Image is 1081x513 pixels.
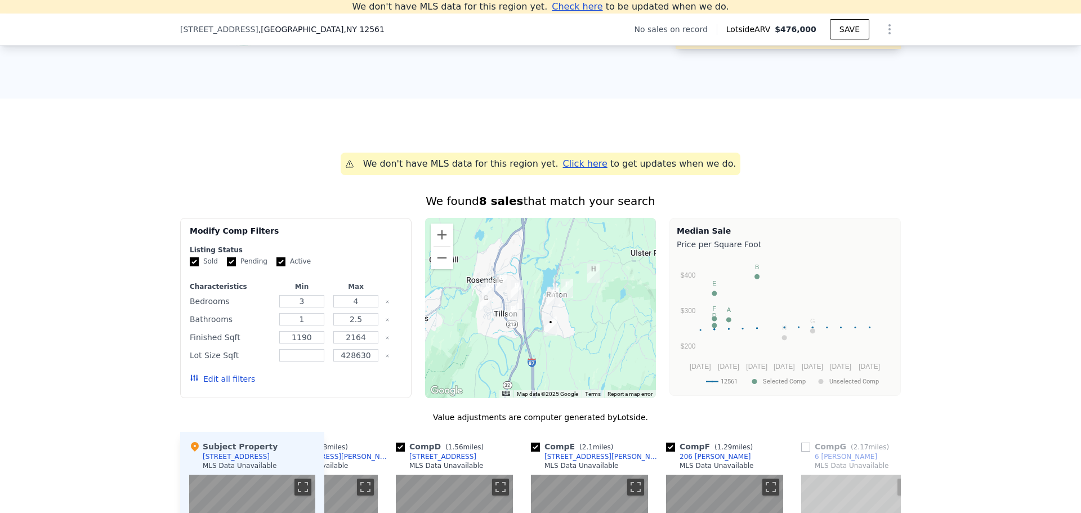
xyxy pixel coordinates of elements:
[712,305,716,312] text: F
[531,452,662,461] a: [STREET_ADDRESS][PERSON_NAME]
[517,391,578,397] span: Map data ©2025 Google
[495,272,507,291] div: 41 Carroll St
[547,287,560,306] div: 1346 Old Post Rd
[409,452,476,461] div: [STREET_ADDRESS]
[274,452,391,461] div: [STREET_ADDRESS][PERSON_NAME]
[774,363,795,371] text: [DATE]
[607,391,653,397] a: Report a map error
[276,257,311,266] label: Active
[363,157,559,171] div: We don't have MLS data for this region yet.
[180,24,258,35] span: [STREET_ADDRESS]
[409,461,484,470] div: MLS Data Unavailable
[763,378,806,385] text: Selected Comp
[511,280,523,299] div: 65 Bloomingdale Rd
[258,24,385,35] span: , [GEOGRAPHIC_DATA]
[677,252,894,393] svg: A chart.
[385,354,390,358] button: Clear
[305,443,352,451] span: ( miles)
[762,479,779,496] button: Toggle fullscreen view
[261,452,391,461] a: [STREET_ADDRESS][PERSON_NAME]
[721,378,738,385] text: 12561
[343,25,384,34] span: , NY 12561
[180,193,901,209] div: We found that match your search
[190,225,402,246] div: Modify Comp Filters
[190,246,402,255] div: Listing Status
[712,312,717,319] text: D
[782,324,787,331] text: H
[544,452,662,461] div: [STREET_ADDRESS][PERSON_NAME]
[189,441,278,452] div: Subject Property
[190,257,199,266] input: Sold
[563,157,736,171] div: to get updates when we do.
[710,443,757,451] span: ( miles)
[718,363,739,371] text: [DATE]
[666,452,751,461] a: 206 [PERSON_NAME]
[544,461,619,470] div: MLS Data Unavailable
[680,461,754,470] div: MLS Data Unavailable
[801,452,877,461] a: 6 [PERSON_NAME]
[846,443,894,451] span: ( miles)
[441,443,488,451] span: ( miles)
[385,318,390,322] button: Clear
[396,441,488,452] div: Comp D
[575,443,618,451] span: ( miles)
[544,316,557,336] div: 64 Dashville Rd
[585,391,601,397] a: Terms (opens in new tab)
[897,479,914,496] button: Toggle fullscreen view
[431,224,453,246] button: Zoom in
[854,443,869,451] span: 2.17
[746,363,767,371] text: [DATE]
[190,373,255,385] button: Edit all filters
[396,452,476,461] a: [STREET_ADDRESS]
[666,441,757,452] div: Comp F
[587,264,600,283] div: 114 Hardenburgh Rd
[480,292,492,311] div: 6 Jennifer Ln
[878,18,901,41] button: Show Options
[277,282,327,291] div: Min
[859,363,880,371] text: [DATE]
[190,311,273,327] div: Bathrooms
[815,461,889,470] div: MLS Data Unavailable
[680,452,751,461] div: 206 [PERSON_NAME]
[531,441,618,452] div: Comp E
[775,25,816,34] span: $476,000
[428,383,465,398] a: Open this area in Google Maps (opens a new window)
[190,329,273,345] div: Finished Sqft
[677,237,894,252] div: Price per Square Foot
[492,479,509,496] button: Toggle fullscreen view
[717,443,732,451] span: 1.29
[815,452,877,461] div: 6 [PERSON_NAME]
[830,363,851,371] text: [DATE]
[482,280,494,299] div: 852 Elting Rd
[448,443,463,451] span: 1.56
[428,383,465,398] img: Google
[627,479,644,496] button: Toggle fullscreen view
[829,378,879,385] text: Unselected Comp
[190,282,273,291] div: Characteristics
[801,441,894,452] div: Comp G
[690,363,711,371] text: [DATE]
[294,479,311,496] button: Toggle fullscreen view
[203,452,270,461] div: [STREET_ADDRESS]
[190,293,273,309] div: Bedrooms
[810,318,815,324] text: G
[227,257,267,266] label: Pending
[552,1,602,12] span: Check here
[479,194,524,208] strong: 8 sales
[331,282,381,291] div: Max
[755,264,759,270] text: B
[681,271,696,279] text: $400
[677,225,894,237] div: Median Sale
[582,443,593,451] span: 2.1
[726,24,775,35] span: Lotside ARV
[227,257,236,266] input: Pending
[203,461,277,470] div: MLS Data Unavailable
[357,479,374,496] button: Toggle fullscreen view
[190,347,273,363] div: Lot Size Sqft
[727,306,731,313] text: A
[431,247,453,269] button: Zoom out
[802,363,823,371] text: [DATE]
[563,158,607,169] span: Click here
[712,280,716,287] text: E
[830,19,869,39] button: SAVE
